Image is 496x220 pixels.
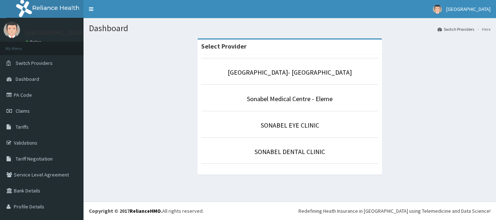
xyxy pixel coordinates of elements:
a: SONABEL DENTAL CLINIC [255,148,325,156]
a: Online [25,40,43,45]
a: [GEOGRAPHIC_DATA]- [GEOGRAPHIC_DATA] [228,68,352,76]
span: Claims [16,108,30,114]
a: Sonabel Medical Centre - Eleme [247,95,333,103]
a: RelianceHMO [130,208,161,214]
a: Switch Providers [438,26,474,32]
span: Dashboard [16,76,39,82]
a: SONABEL EYE CLINIC [261,121,319,129]
span: Switch Providers [16,60,53,66]
h1: Dashboard [89,24,491,33]
img: User Image [433,5,442,14]
li: Here [475,26,491,32]
strong: Copyright © 2017 . [89,208,162,214]
footer: All rights reserved. [84,202,496,220]
img: User Image [4,22,20,38]
span: [GEOGRAPHIC_DATA] [446,6,491,12]
div: Redefining Heath Insurance in [GEOGRAPHIC_DATA] using Telemedicine and Data Science! [298,207,491,215]
strong: Select Provider [201,42,247,50]
span: Tariff Negotiation [16,155,53,162]
p: [GEOGRAPHIC_DATA] [25,29,85,36]
span: Tariffs [16,124,29,130]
